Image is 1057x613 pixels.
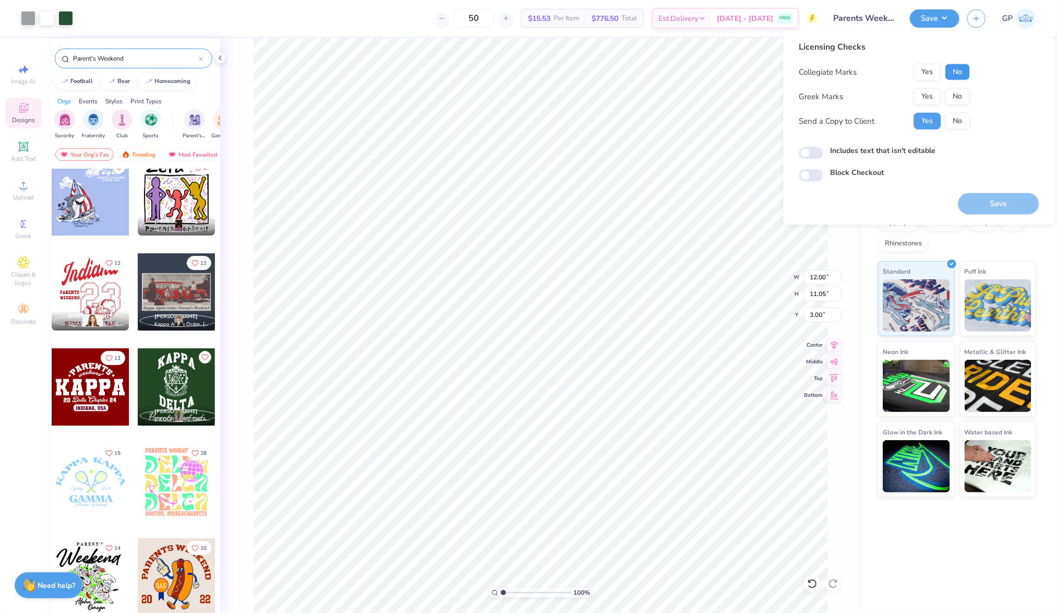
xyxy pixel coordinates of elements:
span: 14 [114,546,121,551]
div: Print Types [130,97,162,106]
img: most_fav.gif [60,151,68,158]
span: [PERSON_NAME] [154,218,198,225]
div: Send a Copy to Client [799,115,875,127]
button: Like [187,541,211,555]
div: Styles [105,97,123,106]
img: Gene Padilla [1016,8,1036,29]
div: filter for Sorority [54,109,75,140]
button: No [945,88,970,105]
a: GP [1002,8,1036,29]
img: Club Image [116,114,128,126]
button: Like [101,541,125,555]
span: [PERSON_NAME] [68,313,112,320]
button: Like [101,351,125,365]
strong: Need help? [38,581,76,591]
span: $15.53 [528,13,550,24]
img: Game Day Image [218,114,230,126]
span: [DATE] - [DATE] [717,13,773,24]
input: Untitled Design [825,8,902,29]
button: No [945,113,970,129]
button: No [945,64,970,80]
span: Bottom [804,392,823,399]
button: filter button [54,109,75,140]
label: Block Checkout [831,167,884,178]
div: Trending [117,148,160,161]
button: bear [102,74,135,89]
div: filter for Club [112,109,133,140]
div: Rhinestones [878,236,929,252]
div: Greek Marks [799,91,844,103]
span: Sorority [55,132,75,140]
button: homecoming [139,74,196,89]
div: filter for Sports [140,109,161,140]
span: FREE [779,15,790,22]
span: 12 [114,261,121,266]
div: Events [79,97,98,106]
span: Club [116,132,128,140]
span: Per Item [554,13,579,24]
img: trend_line.gif [145,78,153,85]
span: 10 [200,546,207,551]
span: 8 [203,166,207,171]
img: Parent's Weekend Image [189,114,201,126]
span: 100 % [574,588,591,597]
span: Est. Delivery [658,13,698,24]
button: filter button [211,109,235,140]
img: trending.gif [122,151,130,158]
span: Center [804,341,823,349]
span: Zeta Psi, [GEOGRAPHIC_DATA][US_STATE] at [GEOGRAPHIC_DATA] [154,226,211,233]
img: Neon Ink [883,360,950,412]
div: Orgs [57,97,71,106]
span: [GEOGRAPHIC_DATA], [GEOGRAPHIC_DATA] [154,416,211,423]
span: Standard [883,266,910,277]
span: Kappa Alpha Order, [US_STATE][GEOGRAPHIC_DATA] [154,321,211,328]
span: 15 [114,451,121,456]
button: Yes [914,64,941,80]
span: Sigma Delta Tau, [US_STATE][GEOGRAPHIC_DATA] [68,321,125,328]
button: Yes [914,113,941,129]
button: Like [187,256,211,270]
img: Sorority Image [59,114,71,126]
span: Designs [12,116,35,124]
button: football [55,74,98,89]
img: Fraternity Image [88,114,99,126]
img: Metallic & Glitter Ink [965,360,1032,412]
div: football [71,78,93,84]
img: Sports Image [145,114,157,126]
div: filter for Parent's Weekend [183,109,207,140]
button: Yes [914,88,941,105]
div: Your Org's Fav [55,148,114,161]
img: Water based Ink [965,440,1032,492]
span: Sports [143,132,159,140]
div: Most Favorited [163,148,222,161]
span: Decorate [11,317,36,326]
button: filter button [82,109,105,140]
span: Neon Ink [883,346,908,357]
button: Like [101,446,125,460]
div: filter for Fraternity [82,109,105,140]
span: $776.50 [592,13,618,24]
img: trend_line.gif [61,78,69,85]
label: Includes text that isn't editable [831,145,936,156]
span: Total [621,13,637,24]
button: Like [101,256,125,270]
button: filter button [183,109,207,140]
img: Puff Ink [965,279,1032,332]
span: Clipart & logos [5,270,42,287]
span: Puff Ink [965,266,987,277]
span: [PERSON_NAME] [154,313,198,320]
div: homecoming [155,78,191,84]
span: Add Text [11,155,36,163]
span: [PERSON_NAME] [154,408,198,415]
span: 28 [200,451,207,456]
div: Collegiate Marks [799,66,857,78]
button: filter button [140,109,161,140]
span: Middle [804,358,823,366]
span: 12 [200,261,207,266]
span: Image AI [11,77,36,86]
span: Greek [16,232,32,240]
img: most_fav.gif [168,151,176,158]
input: Try "Alpha" [72,53,199,64]
span: Metallic & Glitter Ink [965,346,1026,357]
input: – – [453,9,494,28]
